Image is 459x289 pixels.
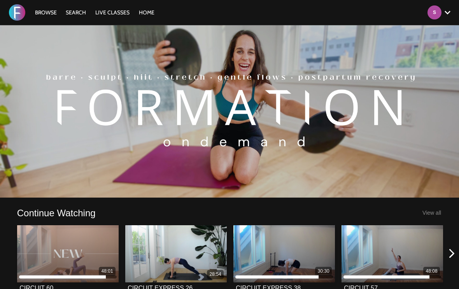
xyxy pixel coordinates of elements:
[210,271,221,278] div: 28:54
[31,9,61,16] a: Browse
[102,268,113,275] div: 48:01
[31,9,159,16] nav: Primary
[426,268,438,275] div: 48:08
[91,9,133,16] a: LIVE CLASSES
[62,9,90,16] a: Search
[9,4,25,21] img: FORMATION
[318,268,329,275] div: 30:30
[422,210,441,216] a: View all
[17,207,96,219] a: Continue Watching
[135,9,158,16] a: HOME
